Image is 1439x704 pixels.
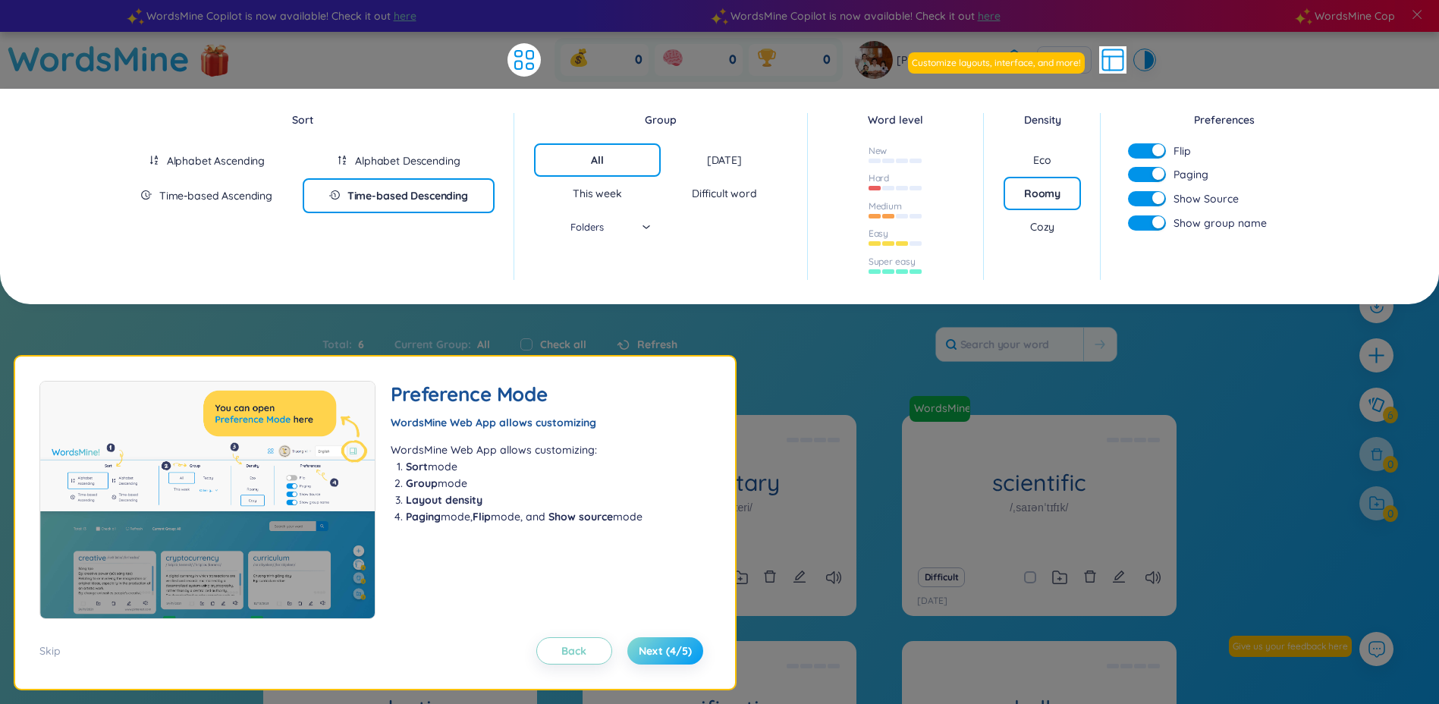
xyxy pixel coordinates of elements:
[471,338,490,351] span: All
[1174,190,1239,207] span: Show Source
[8,32,190,86] a: WordsMine
[692,186,757,201] div: Difficult word
[406,510,441,523] b: Paging
[347,188,468,203] div: Time-based Descending
[869,228,889,240] div: Easy
[379,328,505,360] div: Current Group :
[869,145,888,157] div: New
[159,188,272,203] div: Time-based Ascending
[707,152,742,168] div: [DATE]
[391,381,696,408] h2: Preference Mode
[1083,567,1097,588] button: delete
[823,52,831,68] span: 0
[406,476,438,490] b: Group
[393,8,416,24] span: here
[869,200,902,212] div: Medium
[200,36,230,82] img: flashSalesIcon.a7f4f837.png
[540,336,586,353] label: Check all
[635,52,643,68] span: 0
[1033,152,1051,168] div: Eco
[1174,143,1190,159] span: Flip
[329,190,340,200] span: field-time
[167,153,265,168] div: Alphabet Ascending
[561,643,586,658] span: Back
[897,52,984,68] span: [PERSON_NAME]
[977,8,1000,24] span: here
[406,508,696,525] li: mode, mode, and mode
[908,401,972,416] a: WordsMine
[406,493,482,507] b: Layout density
[902,470,1176,497] h1: scientific
[473,510,491,523] b: Flip
[573,186,622,201] div: This week
[793,567,806,588] button: edit
[1174,215,1267,231] span: Show group name
[1367,346,1386,365] span: plus
[355,153,460,168] div: Alphabet Descending
[729,52,737,68] span: 0
[1083,570,1097,583] span: delete
[1030,219,1054,234] div: Cozy
[637,336,677,353] span: Refresh
[763,567,777,588] button: delete
[322,328,379,360] div: Total :
[1112,567,1126,588] button: edit
[406,475,696,492] li: mode
[141,190,152,200] span: field-time
[406,458,696,475] li: mode
[627,637,703,665] button: Next (4/5)
[793,570,806,583] span: edit
[391,414,696,431] div: WordsMine Web App allows customizing
[910,396,976,422] a: WordsMine
[1024,186,1060,201] div: Roomy
[149,155,159,165] span: sort-ascending
[1174,166,1208,183] span: Paging
[869,172,890,184] div: Hard
[1004,112,1082,128] div: Density
[39,643,61,659] div: Skip
[763,570,777,583] span: delete
[391,442,696,458] p: WordsMine Web App allows customizing:
[855,41,897,79] a: avatar
[1010,500,1068,517] h1: /ˌsaɪənˈtɪfɪk/
[135,8,719,24] div: WordsMine Copilot is now available! Check it out
[534,112,788,128] div: Group
[337,155,347,165] span: sort-descending
[536,637,612,665] button: Back
[1112,570,1126,583] span: edit
[918,567,966,587] button: Difficult
[719,8,1303,24] div: WordsMine Copilot is now available! Check it out
[548,510,613,523] b: Show source
[1120,112,1327,128] div: Preferences
[828,112,964,128] div: Word level
[869,256,916,268] div: Super easy
[917,594,947,608] p: [DATE]
[352,336,364,353] span: 6
[406,460,428,473] b: Sort
[111,112,495,128] div: Sort
[855,41,893,79] img: avatar
[591,152,604,168] div: All
[639,643,692,658] span: Next (4/5)
[936,328,1083,361] input: Search your word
